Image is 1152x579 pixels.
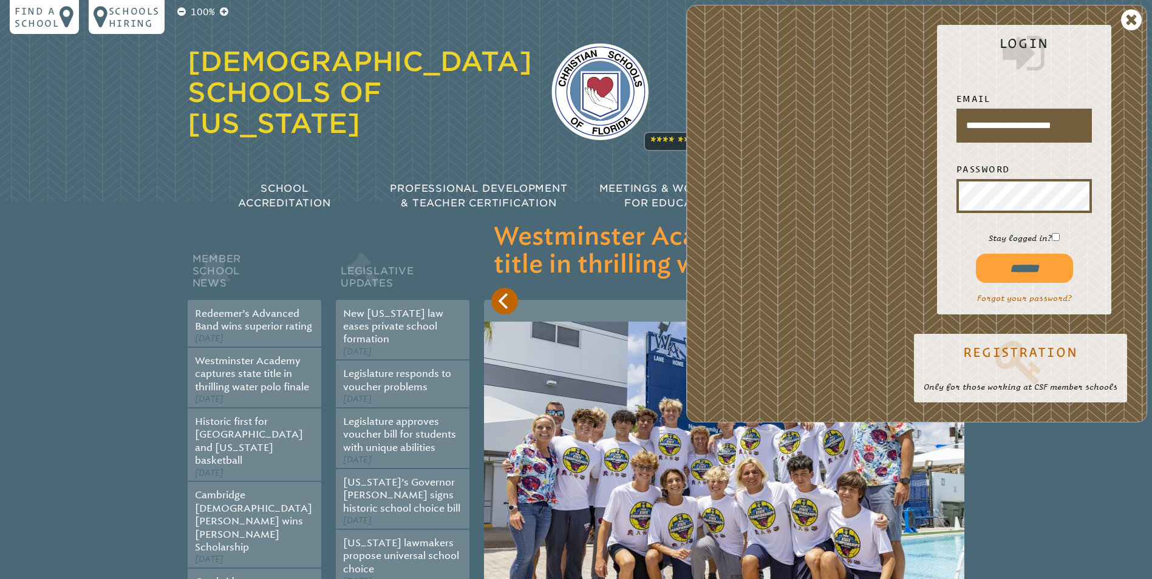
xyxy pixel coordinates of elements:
span: [DATE] [195,468,223,478]
button: Previous [491,288,518,314]
span: [DATE] [343,394,372,404]
span: [DATE] [343,455,372,465]
a: New [US_STATE] law eases private school formation [343,308,443,345]
img: csf-logo-web-colors.png [551,43,649,140]
h2: Member School News [188,250,321,300]
p: Schools Hiring [109,5,160,29]
a: Registration [924,337,1117,386]
span: [DATE] [343,347,372,357]
span: School Accreditation [238,183,330,209]
a: Legislature approves voucher bill for students with unique abilities [343,416,456,453]
span: [DATE] [195,554,223,564]
a: Westminster Academy captures state title in thrilling water polo finale [195,355,309,393]
span: [DATE] [195,333,223,344]
p: Find a school [15,5,60,29]
a: Forgot your password? [977,294,1072,303]
p: 100% [188,5,217,19]
h2: Legislative Updates [336,250,469,300]
p: The agency that [US_STATE]’s [DEMOGRAPHIC_DATA] schools rely on for best practices in accreditati... [668,51,965,148]
a: Cambridge [DEMOGRAPHIC_DATA][PERSON_NAME] wins [PERSON_NAME] Scholarship [195,489,312,553]
p: Stay logged in? [947,232,1102,244]
a: [US_STATE] lawmakers propose universal school choice [343,537,459,575]
a: Redeemer’s Advanced Band wins superior rating [195,308,312,332]
h2: Login [947,36,1102,77]
h3: Westminster Academy captures state title in thrilling water polo finale [494,223,955,279]
span: [DATE] [195,394,223,404]
a: [US_STATE]’s Governor [PERSON_NAME] signs historic school choice bill [343,476,460,514]
a: Legislature responds to voucher problems [343,368,451,392]
p: Only for those working at CSF member schools [924,381,1117,393]
label: Email [956,92,1092,106]
span: Meetings & Workshops for Educators [599,183,748,209]
label: Password [956,162,1092,177]
a: [DEMOGRAPHIC_DATA] Schools of [US_STATE] [188,46,532,139]
span: [DATE] [343,515,372,526]
a: Historic first for [GEOGRAPHIC_DATA] and [US_STATE] basketball [195,416,303,466]
span: Professional Development & Teacher Certification [390,183,567,209]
